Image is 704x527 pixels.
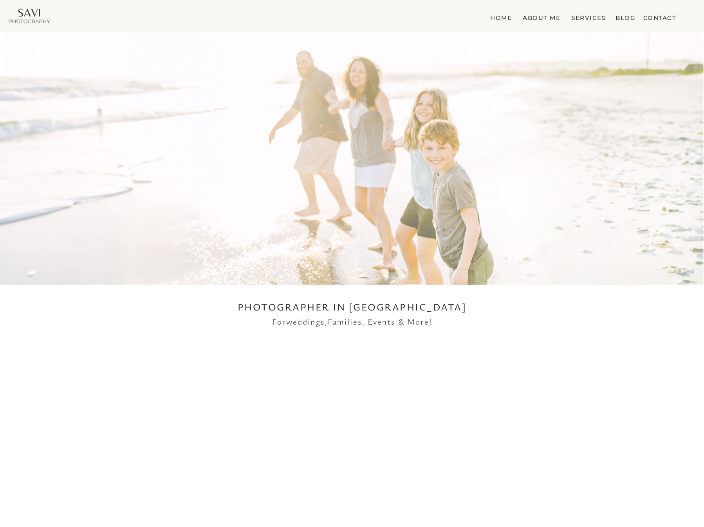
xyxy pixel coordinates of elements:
[643,13,676,20] a: contact
[488,13,512,20] a: home
[518,13,560,20] a: about me
[328,316,362,327] a: Families
[227,317,477,335] h2: for , , Events & more!
[217,300,487,313] h1: Photographer in [GEOGRAPHIC_DATA]
[614,13,635,20] a: blog
[286,316,325,327] a: weddings
[570,13,607,20] a: Services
